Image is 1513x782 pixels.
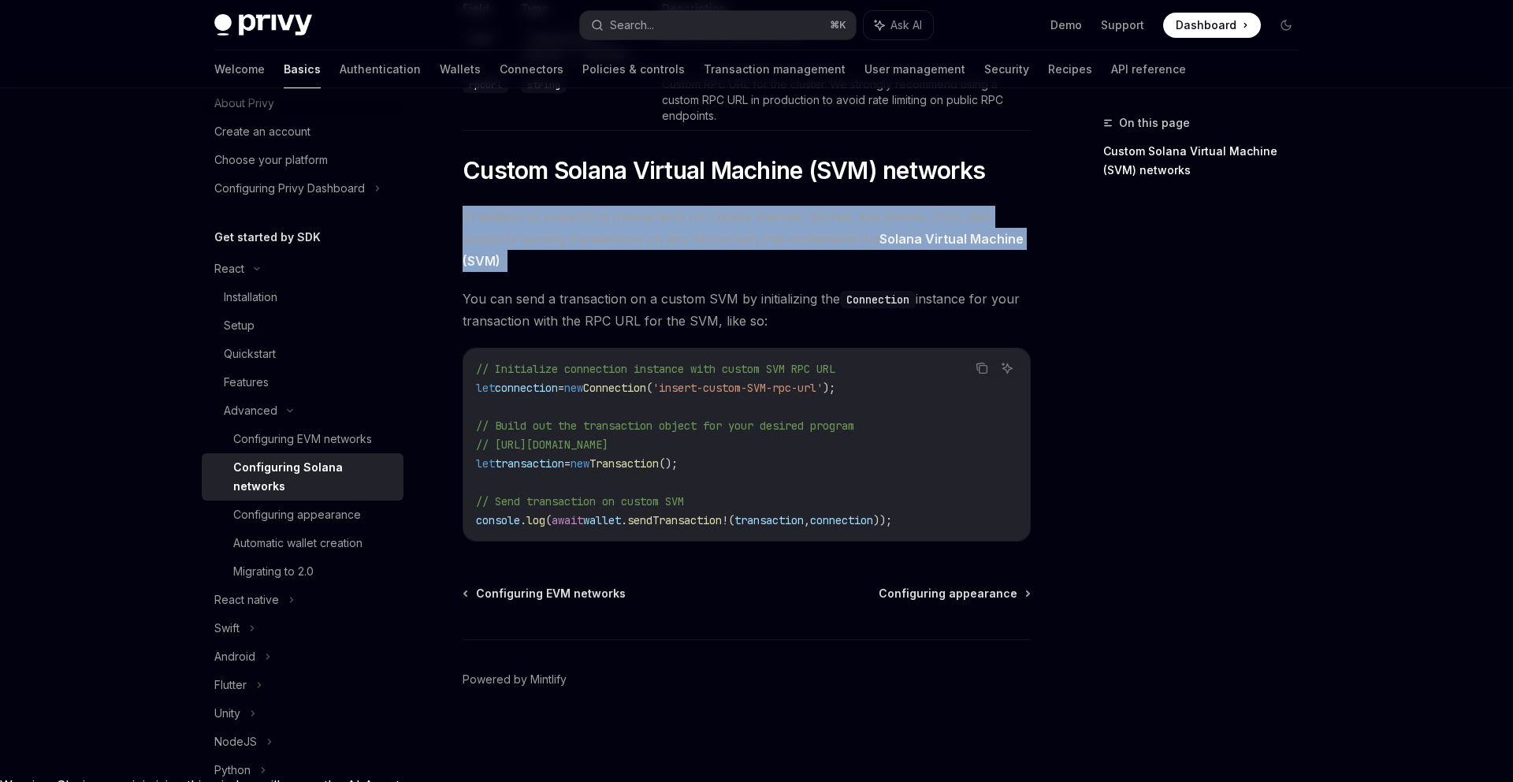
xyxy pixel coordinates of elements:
span: wallet [583,513,621,527]
div: Configuring appearance [233,505,361,524]
span: ! [722,513,728,527]
a: Installation [202,283,403,311]
span: , [804,513,810,527]
a: Automatic wallet creation [202,529,403,557]
td: Custom RPC URL for the cluster. We strongly recommend using a custom RPC URL in production to avo... [656,70,1031,131]
button: Search...⌘K [580,11,856,39]
div: Search... [610,16,654,35]
div: React [214,259,244,278]
button: Ask AI [997,358,1017,378]
span: transaction [734,513,804,527]
span: On this page [1119,114,1190,132]
span: await [552,513,583,527]
span: ( [728,513,734,527]
a: Policies & controls [582,50,685,88]
a: Custom Solana Virtual Machine (SVM) networks [1103,139,1311,183]
span: connection [495,381,558,395]
span: new [564,381,583,395]
a: Configuring Solana networks [202,453,403,501]
div: Migrating to 2.0 [233,562,314,581]
span: You can send a transaction on a custom SVM by initializing the instance for your transaction with... [463,288,1031,332]
div: Advanced [224,401,277,420]
div: Features [224,373,269,392]
span: In addition to supporting transactions on Solana mainnet, devnet, and testnet, Privy also support... [463,206,1031,272]
div: Installation [224,288,277,307]
a: Solana Virtual Machine (SVM) [463,231,1024,270]
button: Ask AI [864,11,933,39]
a: Configuring EVM networks [464,586,626,601]
a: Welcome [214,50,265,88]
span: ); [823,381,835,395]
a: Security [984,50,1029,88]
div: React native [214,590,279,609]
span: Dashboard [1176,17,1236,33]
span: // Build out the transaction object for your desired program [476,419,854,433]
div: Android [214,647,255,666]
span: ( [545,513,552,527]
div: Quickstart [224,344,276,363]
a: Dashboard [1163,13,1261,38]
span: console [476,513,520,527]
span: let [476,456,495,471]
code: Connection [840,291,916,308]
a: Wallets [440,50,481,88]
a: API reference [1111,50,1186,88]
span: Transaction [589,456,659,471]
span: )); [873,513,892,527]
div: Configuring Solana networks [233,458,394,496]
span: ( [646,381,652,395]
a: Connectors [500,50,563,88]
a: Configuring appearance [202,501,403,529]
a: Powered by Mintlify [463,672,567,687]
span: = [558,381,564,395]
div: Choose your platform [214,151,328,169]
span: ⌘ K [830,19,846,32]
a: Create an account [202,117,403,146]
a: Migrating to 2.0 [202,557,403,586]
span: Connection [583,381,646,395]
a: Configuring appearance [879,586,1029,601]
span: Configuring EVM networks [476,586,626,601]
div: Flutter [214,676,247,694]
a: Transaction management [704,50,846,88]
span: // Initialize connection instance with custom SVM RPC URL [476,362,835,376]
span: 'insert-custom-SVM-rpc-url' [652,381,823,395]
button: Toggle dark mode [1273,13,1299,38]
h5: Get started by SDK [214,228,321,247]
div: Setup [224,316,255,335]
span: . [520,513,526,527]
span: let [476,381,495,395]
div: Unity [214,704,240,723]
div: Automatic wallet creation [233,534,362,553]
span: Ask AI [890,17,922,33]
div: Swift [214,619,240,638]
div: Configuring EVM networks [233,430,372,449]
span: connection [810,513,873,527]
div: Create an account [214,122,310,141]
a: Basics [284,50,321,88]
span: Custom Solana Virtual Machine (SVM) networks [463,156,985,184]
img: dark logo [214,14,312,36]
span: // [URL][DOMAIN_NAME] [476,438,608,452]
span: // Send transaction on custom SVM [476,494,684,508]
a: Setup [202,311,403,340]
span: = [564,456,571,471]
span: new [571,456,589,471]
a: Support [1101,17,1144,33]
a: Authentication [340,50,421,88]
span: (); [659,456,678,471]
div: NodeJS [214,732,257,751]
a: Demo [1050,17,1082,33]
a: Features [202,368,403,397]
span: . [621,513,627,527]
a: Configuring EVM networks [202,425,403,453]
a: Recipes [1048,50,1092,88]
a: Choose your platform [202,146,403,174]
span: log [526,513,545,527]
div: Configuring Privy Dashboard [214,179,365,198]
div: Python [214,761,251,780]
a: Quickstart [202,340,403,368]
button: Copy the contents from the code block [972,358,992,378]
a: User management [864,50,965,88]
span: sendTransaction [627,513,722,527]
